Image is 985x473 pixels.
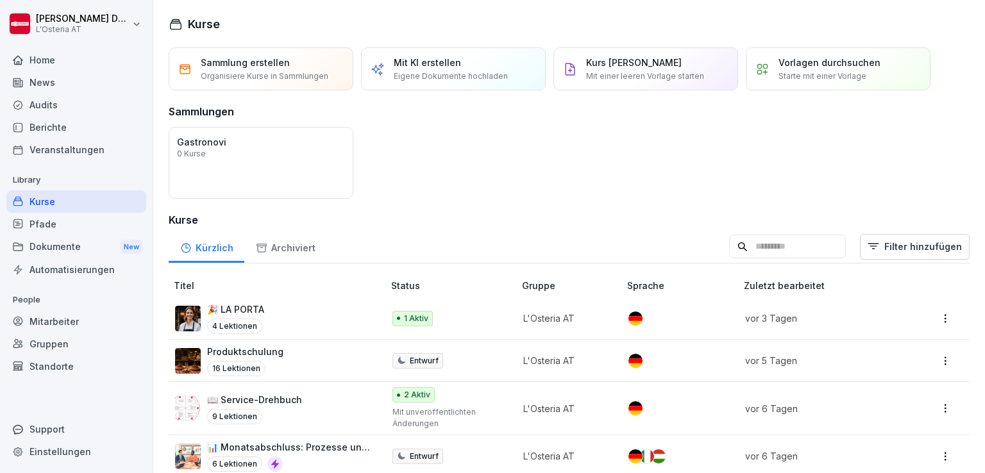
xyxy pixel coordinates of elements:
[169,212,970,228] h3: Kurse
[175,348,201,374] img: evvqdvc6cco3qg0pkrazofoz.png
[6,138,146,161] a: Veranstaltungen
[207,303,264,316] p: 🎉 LA PORTA
[410,355,439,367] p: Entwurf
[779,71,866,82] p: Starte mit einer Vorlage
[523,402,607,415] p: L'Osteria AT
[640,449,654,463] img: it.svg
[207,319,262,334] p: 4 Lektionen
[175,395,201,421] img: s7kfju4z3dimd9qxoiv1fg80.png
[391,279,517,292] p: Status
[745,402,897,415] p: vor 6 Tagen
[6,418,146,440] div: Support
[174,279,386,292] p: Titel
[201,56,290,69] p: Sammlung erstellen
[6,290,146,310] p: People
[207,456,262,472] p: 6 Lektionen
[207,409,262,424] p: 9 Lektionen
[745,354,897,367] p: vor 5 Tagen
[6,333,146,355] a: Gruppen
[188,15,220,33] h1: Kurse
[36,25,130,34] p: L'Osteria AT
[404,389,430,401] p: 2 Aktiv
[36,13,130,24] p: [PERSON_NAME] Damiani
[6,71,146,94] a: News
[244,230,326,263] a: Archiviert
[6,355,146,378] a: Standorte
[744,279,912,292] p: Zuletzt bearbeitet
[586,71,704,82] p: Mit einer leeren Vorlage starten
[6,235,146,259] a: DokumenteNew
[6,310,146,333] a: Mitarbeiter
[628,449,643,463] img: de.svg
[6,190,146,213] a: Kurse
[169,104,234,119] h3: Sammlungen
[394,56,461,69] p: Mit KI erstellen
[6,440,146,463] a: Einstellungen
[201,71,328,82] p: Organisiere Kurse in Sammlungen
[628,401,643,415] img: de.svg
[169,230,244,263] a: Kürzlich
[177,150,206,158] p: 0 Kurse
[779,56,880,69] p: Vorlagen durchsuchen
[745,449,897,463] p: vor 6 Tagen
[523,311,607,325] p: L'Osteria AT
[745,311,897,325] p: vor 3 Tagen
[392,406,501,429] p: Mit unveröffentlichten Änderungen
[6,235,146,259] div: Dokumente
[860,234,970,260] button: Filter hinzufügen
[586,56,682,69] p: Kurs [PERSON_NAME]
[175,444,201,469] img: qvh5ca5aqkcq9kl1heg1wkou.png
[169,127,353,199] a: Gastronovi0 Kurse
[6,116,146,138] a: Berichte
[6,170,146,190] p: Library
[121,240,142,254] div: New
[207,361,265,376] p: 16 Lektionen
[6,49,146,71] a: Home
[522,279,622,292] p: Gruppe
[523,354,607,367] p: L'Osteria AT
[6,213,146,235] a: Pfade
[652,449,666,463] img: hu.svg
[207,345,283,358] p: Produktschulung
[628,311,643,326] img: de.svg
[627,279,738,292] p: Sprache
[523,449,607,463] p: L'Osteria AT
[207,393,302,406] p: 📖 Service-Drehbuch
[404,313,428,324] p: 1 Aktiv
[394,71,508,82] p: Eigene Dokumente hochladen
[628,354,643,368] img: de.svg
[177,135,345,149] p: Gastronovi
[410,451,439,462] p: Entwurf
[6,258,146,281] a: Automatisierungen
[6,94,146,116] a: Audits
[175,306,201,331] img: gildg6d9tgvhimvy0yxdwxtc.png
[207,440,371,454] p: 📊 Monatsabschluss: Prozesse und Analysen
